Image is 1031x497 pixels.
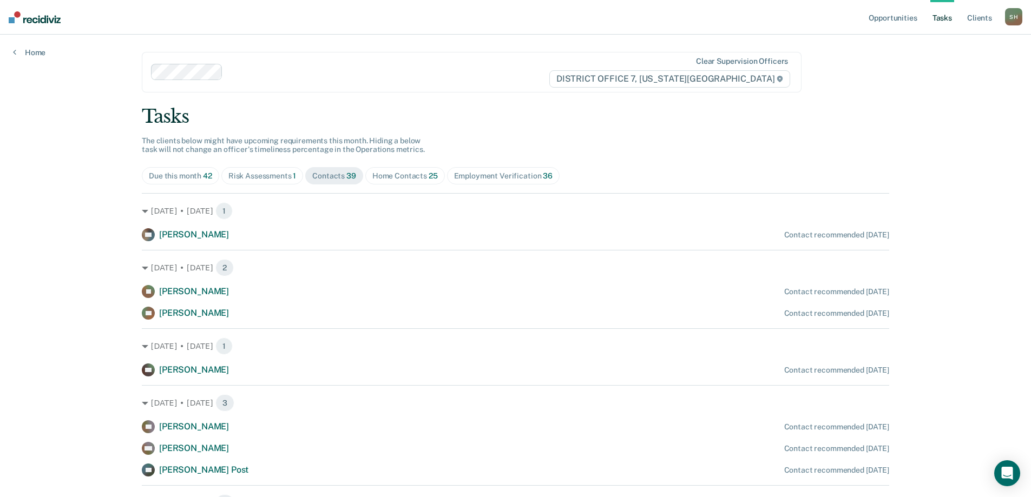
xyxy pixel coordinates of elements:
div: Contact recommended [DATE] [784,444,889,453]
span: [PERSON_NAME] [159,365,229,375]
span: [PERSON_NAME] [159,286,229,296]
span: 1 [215,337,233,355]
span: 25 [429,171,438,180]
div: Risk Assessments [228,171,297,181]
div: Contact recommended [DATE] [784,466,889,475]
div: Employment Verification [454,171,553,181]
div: Contact recommended [DATE] [784,309,889,318]
div: Clear supervision officers [696,57,788,66]
span: 3 [215,394,234,412]
span: 2 [215,259,234,276]
div: Contact recommended [DATE] [784,287,889,296]
div: Contact recommended [DATE] [784,366,889,375]
span: 39 [346,171,356,180]
span: 1 [293,171,296,180]
div: Contact recommended [DATE] [784,422,889,432]
span: [PERSON_NAME] Post [159,465,248,475]
img: Recidiviz [9,11,61,23]
button: SH [1005,8,1022,25]
div: [DATE] • [DATE] 2 [142,259,889,276]
div: Due this month [149,171,212,181]
div: Tasks [142,105,889,128]
div: Open Intercom Messenger [994,460,1020,486]
span: DISTRICT OFFICE 7, [US_STATE][GEOGRAPHIC_DATA] [549,70,790,88]
span: 1 [215,202,233,220]
span: 42 [203,171,212,180]
span: [PERSON_NAME] [159,308,229,318]
div: Home Contacts [372,171,438,181]
a: Home [13,48,45,57]
div: [DATE] • [DATE] 3 [142,394,889,412]
div: [DATE] • [DATE] 1 [142,202,889,220]
span: [PERSON_NAME] [159,421,229,432]
span: [PERSON_NAME] [159,443,229,453]
div: S H [1005,8,1022,25]
span: 36 [543,171,553,180]
div: Contacts [312,171,356,181]
div: Contact recommended [DATE] [784,230,889,240]
div: [DATE] • [DATE] 1 [142,337,889,355]
span: [PERSON_NAME] [159,229,229,240]
span: The clients below might have upcoming requirements this month. Hiding a below task will not chang... [142,136,425,154]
